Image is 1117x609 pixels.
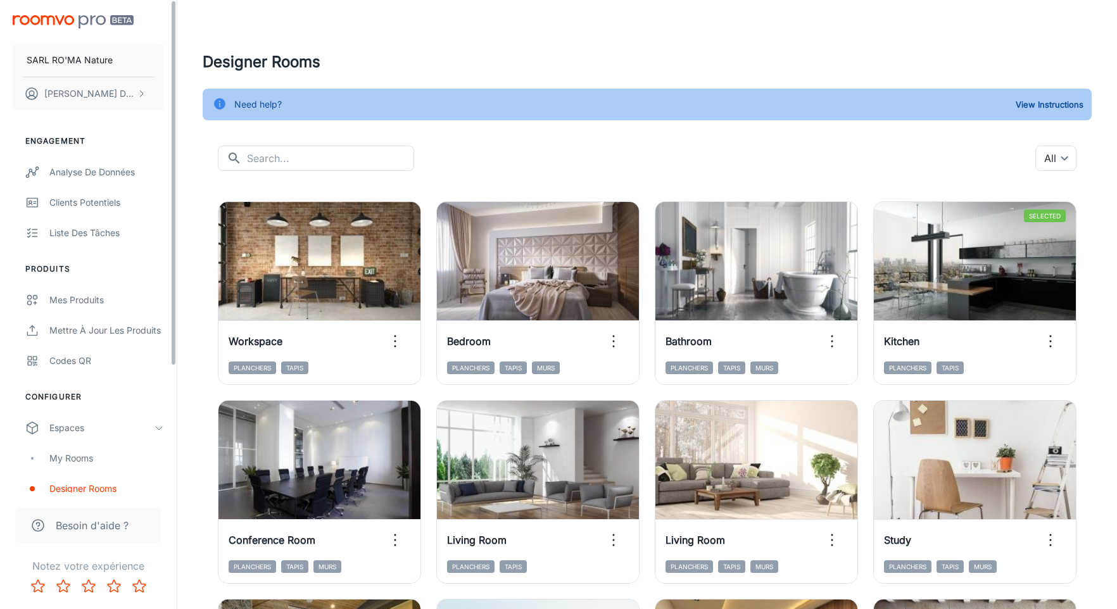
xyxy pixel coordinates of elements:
[49,354,164,368] div: Codes QR
[1024,210,1066,222] span: Selected
[203,51,1092,73] h4: Designer Rooms
[49,421,154,435] div: Espaces
[447,334,491,349] h6: Bedroom
[49,482,164,496] div: Designer Rooms
[49,196,164,210] div: Clients potentiels
[884,532,911,548] h6: Study
[127,574,152,599] button: Rate 5 star
[229,532,315,548] h6: Conference Room
[718,361,745,374] span: Tapis
[313,560,341,573] span: Murs
[884,361,931,374] span: Planchers
[10,558,167,574] p: Notez votre expérience
[101,574,127,599] button: Rate 4 star
[1013,95,1087,114] button: View Instructions
[49,293,164,307] div: Mes produits
[13,77,164,110] button: [PERSON_NAME] Durieux
[51,574,76,599] button: Rate 2 star
[937,361,964,374] span: Tapis
[27,53,113,67] p: SARL RO'MA Nature
[884,560,931,573] span: Planchers
[229,361,276,374] span: Planchers
[666,361,713,374] span: Planchers
[750,361,778,374] span: Murs
[281,361,308,374] span: Tapis
[76,574,101,599] button: Rate 3 star
[666,334,712,349] h6: Bathroom
[937,560,964,573] span: Tapis
[247,146,414,171] input: Search...
[49,451,164,465] div: My Rooms
[13,44,164,77] button: SARL RO'MA Nature
[49,165,164,179] div: Analyse de données
[1035,146,1076,171] div: All
[229,560,276,573] span: Planchers
[447,361,495,374] span: Planchers
[49,226,164,240] div: Liste des tâches
[447,560,495,573] span: Planchers
[532,361,560,374] span: Murs
[500,361,527,374] span: Tapis
[56,518,129,533] span: Besoin d'aide ?
[884,334,919,349] h6: Kitchen
[969,560,997,573] span: Murs
[666,532,725,548] h6: Living Room
[500,560,527,573] span: Tapis
[718,560,745,573] span: Tapis
[229,334,282,349] h6: Workspace
[750,560,778,573] span: Murs
[13,15,134,28] img: Roomvo PRO Beta
[447,532,507,548] h6: Living Room
[44,87,134,101] p: [PERSON_NAME] Durieux
[234,92,282,116] div: Need help?
[49,323,164,337] div: Mettre à jour les produits
[25,574,51,599] button: Rate 1 star
[281,560,308,573] span: Tapis
[666,560,713,573] span: Planchers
